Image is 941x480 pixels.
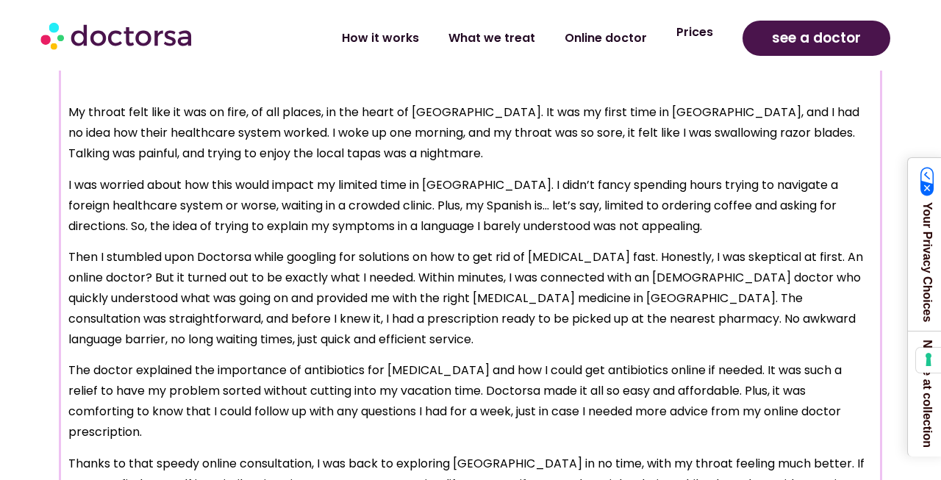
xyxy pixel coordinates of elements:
button: Your consent preferences for tracking technologies [916,348,941,373]
p: The doctor explained the importance of antibiotics for [MEDICAL_DATA] and how I could get antibio... [68,360,873,443]
p: Then I stumbled upon Doctorsa while googling for solutions on how to get rid of [MEDICAL_DATA] fa... [68,247,873,350]
a: Prices [662,15,728,49]
nav: Menu [252,21,727,55]
span: see a doctor [772,26,861,50]
a: Online doctor [550,21,662,55]
a: How it works [327,21,434,55]
p: I was worried about how this would impact my limited time in [GEOGRAPHIC_DATA]. I didn’t fancy sp... [68,175,873,237]
a: What we treat [434,21,550,55]
p: My throat felt like it was on fire, of all places, in the heart of [GEOGRAPHIC_DATA]. It was my f... [68,102,873,164]
img: California Consumer Privacy Act (CCPA) Opt-Out Icon [920,167,934,196]
a: see a doctor [743,21,890,56]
